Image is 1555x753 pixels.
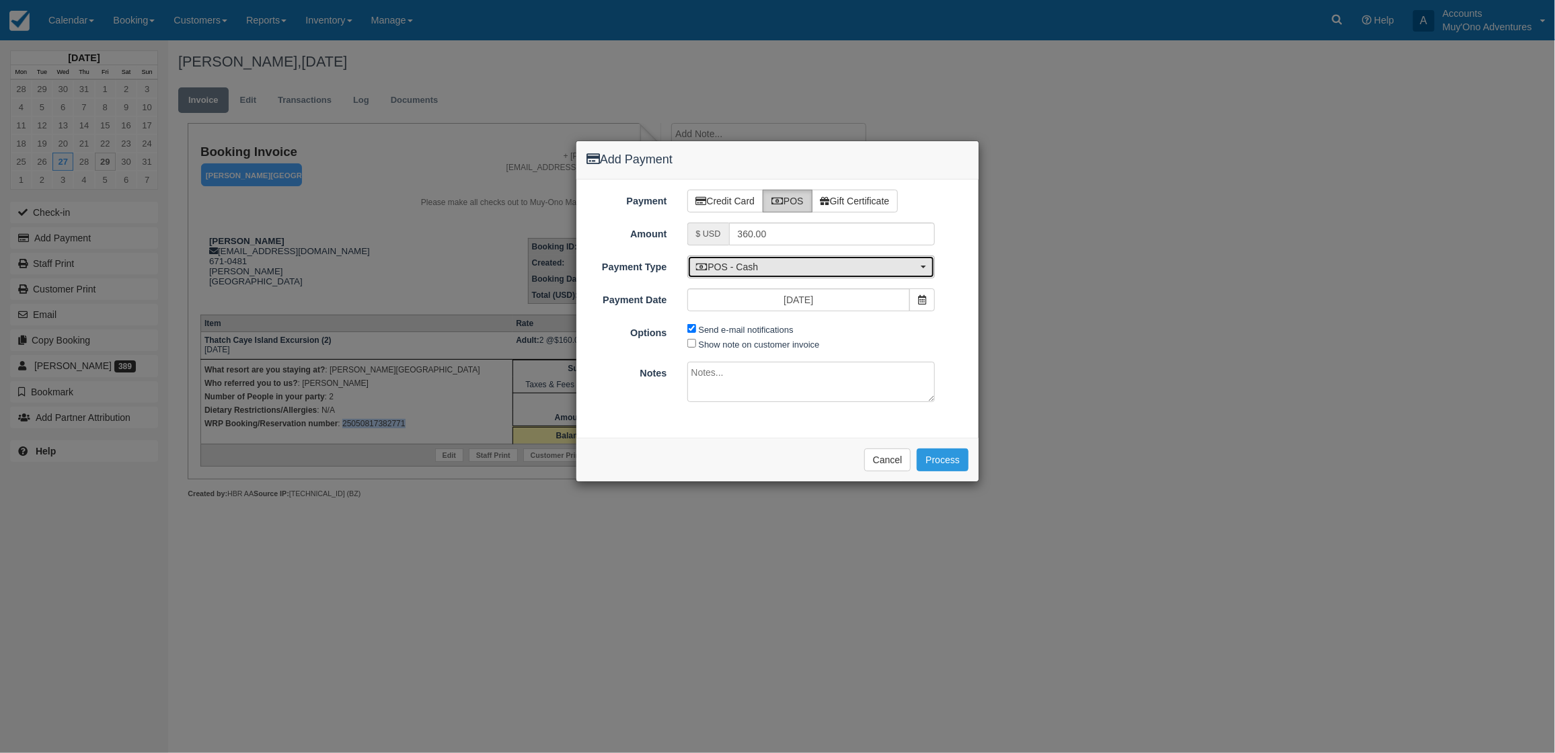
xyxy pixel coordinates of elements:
[687,255,936,278] button: POS - Cash
[576,223,677,241] label: Amount
[864,448,911,471] button: Cancel
[696,260,918,274] span: POS - Cash
[576,362,677,381] label: Notes
[699,340,820,350] label: Show note on customer invoice
[576,321,677,340] label: Options
[586,151,969,169] h4: Add Payment
[699,325,794,335] label: Send e-mail notifications
[576,288,677,307] label: Payment Date
[729,223,936,245] input: Valid amount required.
[576,255,677,274] label: Payment Type
[576,190,677,208] label: Payment
[812,190,899,212] label: Gift Certificate
[917,448,969,471] button: Process
[687,190,764,212] label: Credit Card
[696,229,721,239] small: $ USD
[763,190,812,212] label: POS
